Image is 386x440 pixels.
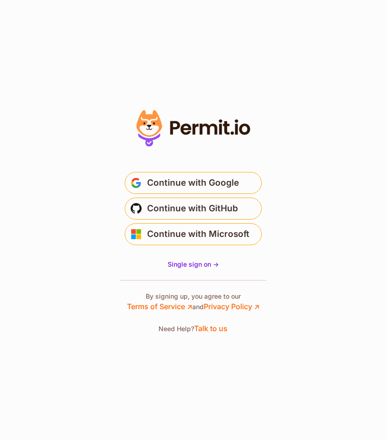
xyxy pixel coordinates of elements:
[127,292,259,312] p: By signing up, you agree to our and
[194,324,227,333] a: Talk to us
[204,302,259,311] a: Privacy Policy ↗
[147,201,238,216] span: Continue with GitHub
[147,227,249,241] span: Continue with Microsoft
[127,302,192,311] a: Terms of Service ↗
[125,172,262,194] button: Continue with Google
[125,223,262,245] button: Continue with Microsoft
[168,260,219,268] span: Single sign on ->
[168,260,219,269] a: Single sign on ->
[159,323,227,334] p: Need Help?
[125,198,262,220] button: Continue with GitHub
[147,176,239,190] span: Continue with Google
